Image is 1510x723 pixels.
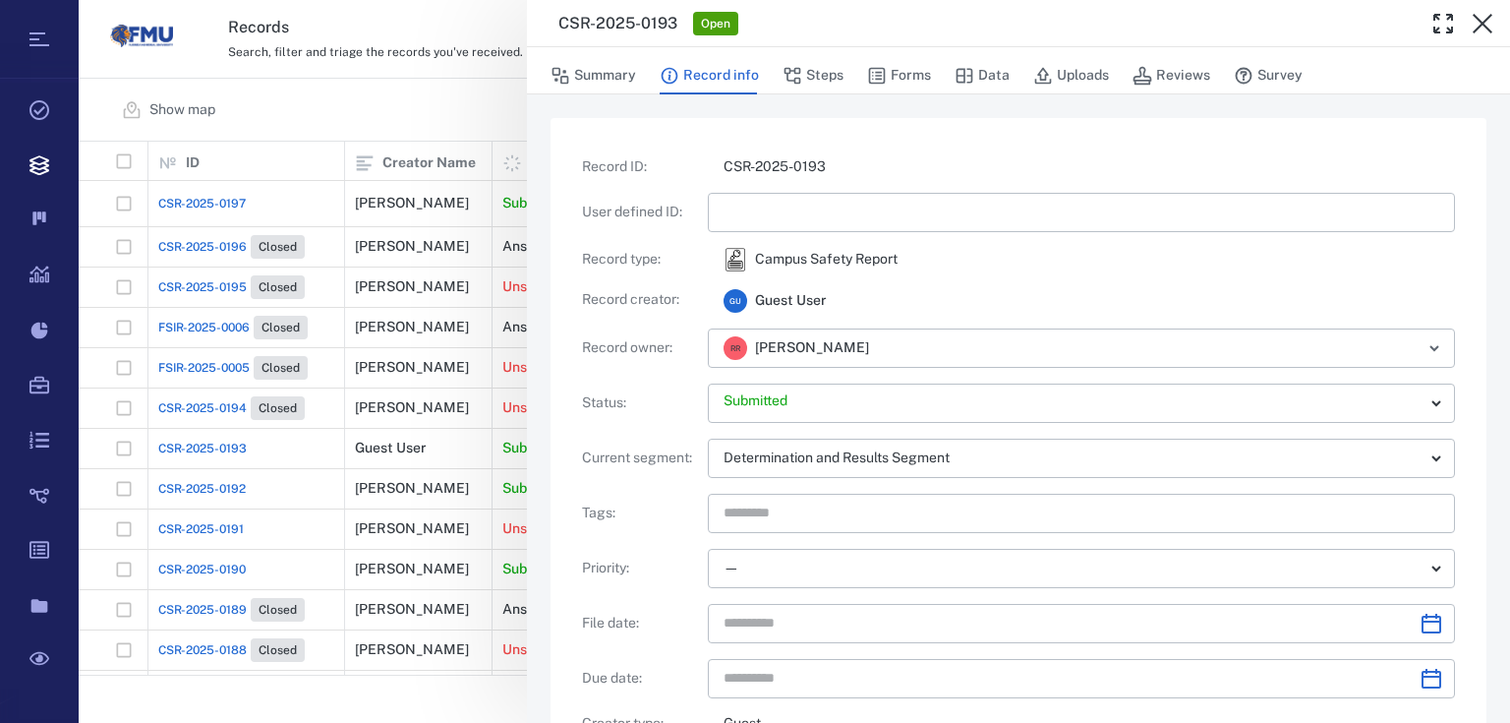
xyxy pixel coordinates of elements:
[558,12,677,35] h3: CSR-2025-0193
[783,57,843,94] button: Steps
[697,16,734,32] span: Open
[551,57,636,94] button: Summary
[724,557,1423,579] div: —
[755,338,869,358] span: [PERSON_NAME]
[582,669,700,689] p: Due date :
[724,392,1423,411] p: Submitted
[1423,4,1463,43] button: Toggle Fullscreen
[955,57,1010,94] button: Data
[1132,57,1210,94] button: Reviews
[582,559,700,578] p: Priority :
[582,614,700,633] p: File date :
[582,449,700,468] p: Current segment :
[660,57,759,94] button: Record info
[724,248,747,271] div: Campus Safety Report
[582,393,700,413] p: Status :
[582,290,700,310] p: Record creator :
[724,289,747,313] div: G U
[1033,57,1109,94] button: Uploads
[582,250,700,270] p: Record type :
[755,291,827,311] span: Guest User
[724,248,747,271] img: icon Campus Safety Report
[1234,57,1303,94] button: Survey
[867,57,931,94] button: Forms
[1412,604,1451,643] button: Choose date
[1412,659,1451,698] button: Choose date
[582,504,700,523] p: Tags :
[755,250,898,270] p: Campus Safety Report
[724,450,950,465] span: Determination and Results Segment
[582,203,700,222] p: User defined ID :
[582,338,700,358] p: Record owner :
[1463,4,1502,43] button: Close
[724,336,747,360] div: R R
[724,157,1455,177] p: CSR-2025-0193
[582,157,700,177] p: Record ID :
[1421,334,1448,362] button: Open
